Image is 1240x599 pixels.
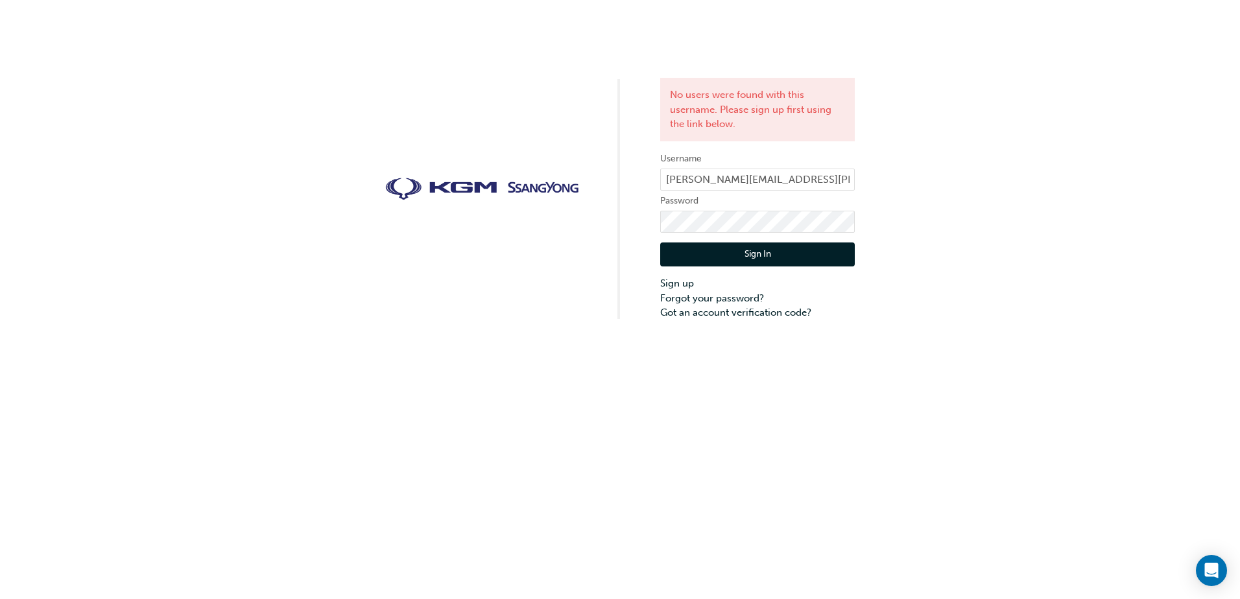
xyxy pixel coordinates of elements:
[660,291,855,306] a: Forgot your password?
[660,242,855,267] button: Sign In
[660,78,855,141] div: No users were found with this username. Please sign up first using the link below.
[660,276,855,291] a: Sign up
[660,169,855,191] input: Username
[660,193,855,209] label: Password
[660,151,855,167] label: Username
[660,305,855,320] a: Got an account verification code?
[1196,555,1227,586] div: Open Intercom Messenger
[385,178,580,201] img: kgm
